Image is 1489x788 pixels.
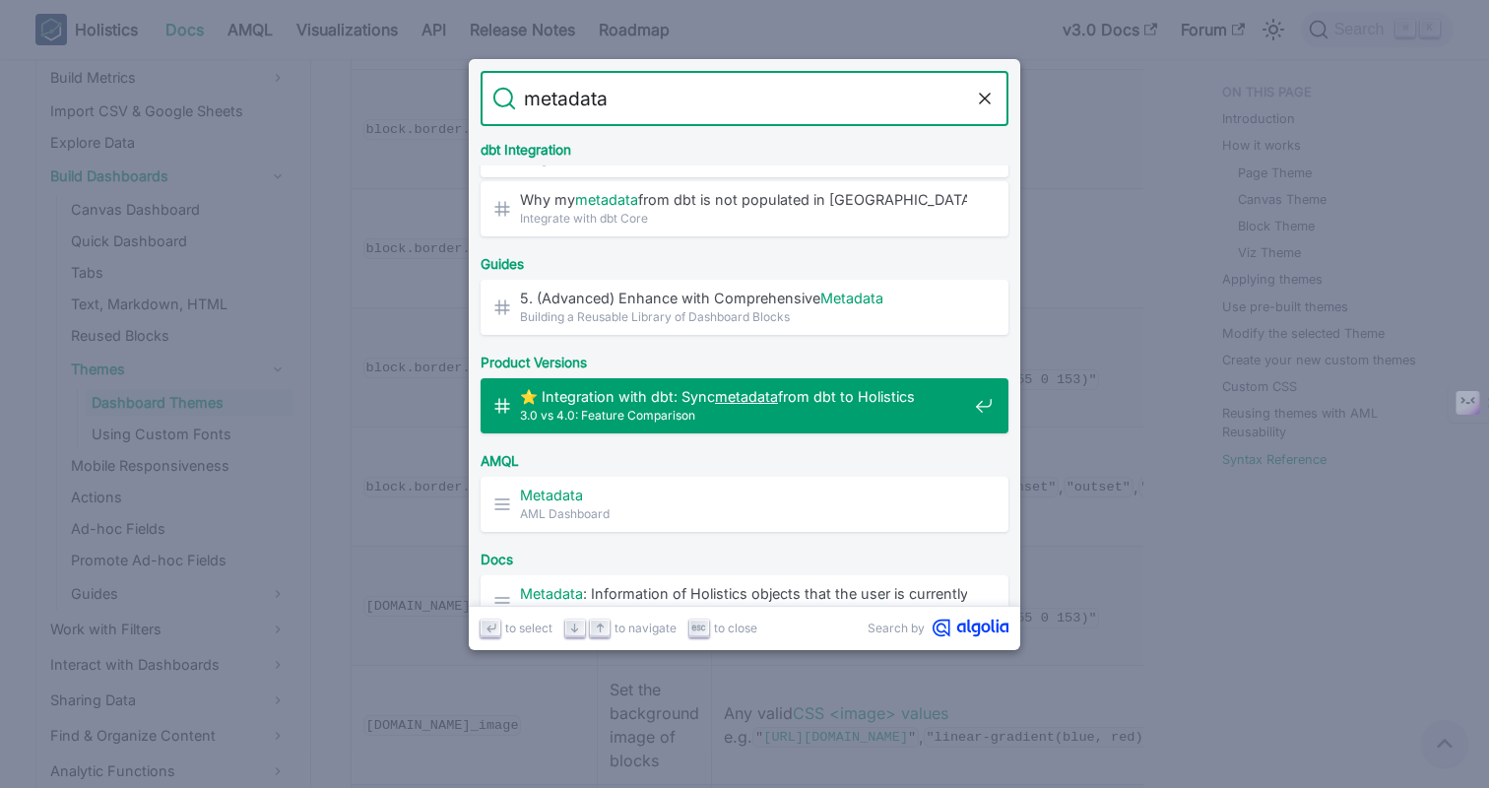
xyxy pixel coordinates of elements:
a: Search byAlgolia [868,619,1008,637]
div: AMQL [477,437,1012,477]
svg: Arrow up [593,621,608,635]
a: MetadataAML Dashboard [481,477,1008,532]
mark: Metadata [820,290,883,306]
span: Building a Reusable Library of Dashboard Blocks [520,307,967,326]
div: Guides [477,240,1012,280]
span: to close [714,619,757,637]
svg: Escape key [691,621,706,635]
div: dbt Integration [477,126,1012,165]
div: Product Versions [477,339,1012,378]
mark: Metadata [520,487,583,503]
span: Why my from dbt is not populated in [GEOGRAPHIC_DATA] … [520,190,967,209]
a: 5. (Advanced) Enhance with ComprehensiveMetadata​Building a Reusable Library of Dashboard Blocks [481,280,1008,335]
button: Clear the query [973,87,997,110]
span: 5. (Advanced) Enhance with Comprehensive ​ [520,289,967,307]
svg: Algolia [933,619,1008,637]
span: to navigate [615,619,677,637]
mark: metadata [715,388,778,405]
mark: metadata [575,191,638,208]
span: Search by [868,619,925,637]
span: AML Dashboard [520,504,967,523]
span: to select [505,619,552,637]
div: Docs [477,536,1012,575]
span: : Information of Holistics objects that the user is currently … [520,584,967,603]
a: Why mymetadatafrom dbt is not populated in [GEOGRAPHIC_DATA] …Integrate with dbt Core [481,181,1008,236]
svg: Enter key [484,621,498,635]
svg: Arrow down [567,621,582,635]
mark: Metadata [520,585,583,602]
span: 3.0 vs 4.0: Feature Comparison [520,406,967,425]
input: Search docs [516,71,973,126]
span: Holistics AI - Data Policy [520,603,967,622]
a: Metadata: Information of Holistics objects that the user is currently …Holistics AI - Data Policy [481,575,1008,630]
span: ⭐️ Integration with dbt: Sync from dbt to Holistics [520,387,967,406]
a: ⭐️ Integration with dbt: Syncmetadatafrom dbt to Holistics3.0 vs 4.0: Feature Comparison [481,378,1008,433]
span: Integrate with dbt Core [520,209,967,228]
